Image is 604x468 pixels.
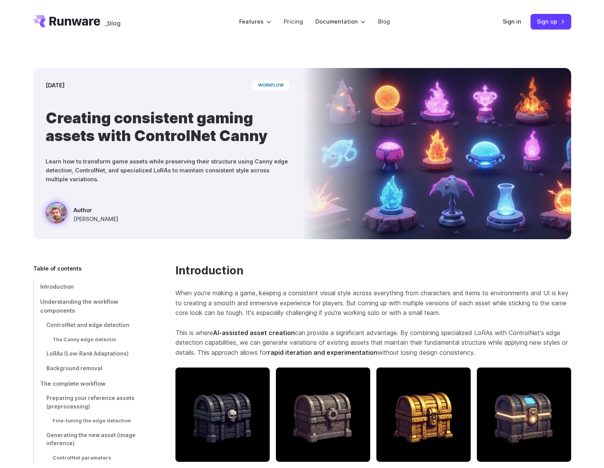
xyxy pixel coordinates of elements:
img: skull chest, gaming asset, pixel art, pixel_art_style, black background [175,368,270,462]
span: Background removal [46,365,102,371]
img: golden chest, gaming asset, pixel art, pixel_art_style, black background [376,368,471,462]
h1: Creating consistent gaming assets with ControlNet Canny [46,109,290,145]
span: _blog [105,20,121,26]
img: chest made of rock, gaming asset, pixel art, pixel_art_style, black background [276,368,370,462]
a: Understanding the workflow components [33,294,151,318]
a: Sign in [503,17,521,26]
span: Generating the new asset (image inference) [46,432,136,447]
label: Documentation [315,17,366,26]
span: Preparing your reference assets (preprocessing) [46,395,134,410]
a: Go to / [33,15,100,27]
a: Background removal [33,361,151,376]
a: The Canny edge detector [33,333,151,347]
a: Fine-tuning the edge detection [33,414,151,428]
a: Pricing [284,17,303,26]
img: An array of glowing, stylized elemental orbs and flames in various containers and stands, depicte... [302,68,571,239]
span: Understanding the workflow components [40,298,118,314]
span: Table of contents [33,264,82,273]
img: magical blue chest, gaming asset, pixel art, pixel_art_style, black background [477,368,571,462]
p: This is where can provide a significant advantage. By combining specialized LoRAs with ControlNet... [175,328,571,358]
span: LoRAs (Low-Rank Adaptations) [46,351,129,357]
span: workflow [252,80,290,90]
a: Generating the new asset (image inference) [33,428,151,451]
span: Fine-tuning the edge detection [53,418,131,424]
a: Introduction [33,279,151,294]
a: The complete workflow [33,376,151,391]
span: Author [73,206,118,214]
strong: AI-assisted asset creation [213,329,295,337]
a: Introduction [175,264,243,277]
a: Sign up [531,14,571,29]
strong: rapid iteration and experimentation [268,349,378,356]
a: Blog [378,17,390,26]
label: Features [239,17,271,26]
span: [PERSON_NAME] [73,214,118,223]
a: LoRAs (Low-Rank Adaptations) [33,347,151,361]
time: [DATE] [46,81,65,90]
span: ControlNet parameters [53,455,111,461]
span: ControlNet and edge detection [46,322,129,328]
span: The Canny edge detector [53,337,117,342]
p: Learn how to transform game assets while preserving their structure using Canny edge detection, C... [46,157,290,184]
span: The complete workflow [40,380,105,387]
a: _blog [105,15,121,27]
a: ControlNet parameters [33,451,151,465]
p: When you're making a game, keeping a consistent visual style across everything from characters an... [175,288,571,318]
a: Preparing your reference assets (preprocessing) [33,391,151,414]
a: An array of glowing, stylized elemental orbs and flames in various containers and stands, depicte... [46,202,118,227]
span: Introduction [40,283,74,290]
a: ControlNet and edge detection [33,318,151,333]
